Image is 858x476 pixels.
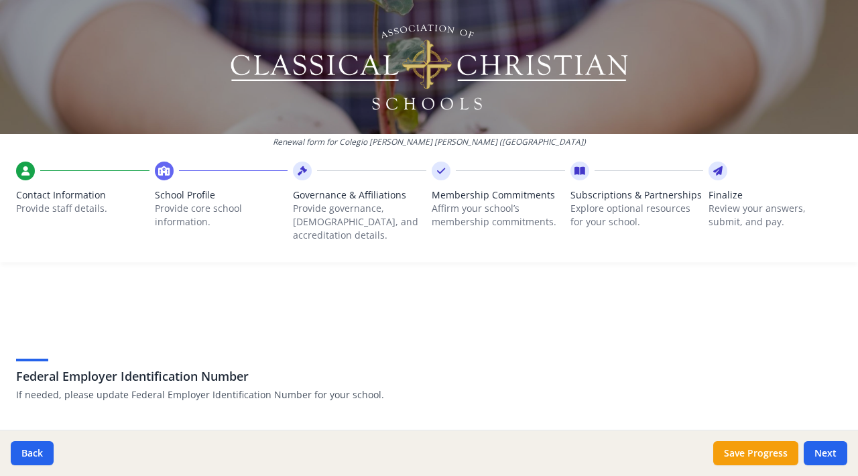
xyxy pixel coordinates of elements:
p: Affirm your school’s membership commitments. [432,202,565,229]
button: Next [804,441,847,465]
span: Subscriptions & Partnerships [570,188,704,202]
span: Governance & Affiliations [293,188,426,202]
p: Explore optional resources for your school. [570,202,704,229]
p: Provide core school information. [155,202,288,229]
p: Provide governance, [DEMOGRAPHIC_DATA], and accreditation details. [293,202,426,242]
button: Back [11,441,54,465]
span: Membership Commitments [432,188,565,202]
h3: Federal Employer Identification Number [16,367,842,385]
span: School Profile [155,188,288,202]
img: Logo [229,20,630,114]
p: If needed, please update Federal Employer Identification Number for your school. [16,388,842,402]
p: Review your answers, submit, and pay. [709,202,842,229]
p: Provide staff details. [16,202,149,215]
span: Contact Information [16,188,149,202]
span: Finalize [709,188,842,202]
button: Save Progress [713,441,798,465]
